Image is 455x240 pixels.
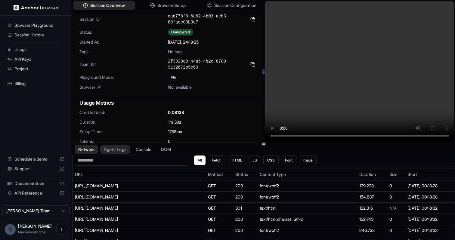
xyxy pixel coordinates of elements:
[208,155,225,165] button: Fetch
[132,145,155,154] button: Console
[14,166,57,172] span: Support
[357,214,387,225] td: 132.743
[194,155,206,165] button: All
[90,2,125,8] span: Session Overview
[14,22,65,28] span: Browser Playground
[75,227,165,233] div: https://assets.fstatic.nl/shared/fonts/proximanova-regular.woff2
[405,203,455,214] td: [DATE] 00:18:32
[14,81,65,87] span: Billing
[405,214,455,225] td: [DATE] 00:18:32
[389,171,403,177] div: Size
[79,84,168,90] span: Browser IP:
[235,171,255,177] div: Status
[75,216,165,222] div: https://www.funda.nl/
[75,145,98,154] button: Network
[233,214,257,225] td: 200
[5,179,67,188] div: Documentation
[168,138,171,144] span: 0
[387,192,405,203] td: 0
[407,171,452,177] div: Start
[206,192,233,203] td: GET
[357,180,387,192] td: 139.228
[257,225,357,236] td: font/woff2
[233,192,257,203] td: 200
[387,225,405,236] td: 0
[168,13,247,25] span: cad778f8-6a62-4b03-aeb3-80facc08b3c7
[79,119,168,125] span: Duration:
[18,230,48,234] span: tannavipin@gmail.com
[5,164,67,174] div: Support
[281,155,296,165] button: Font
[168,58,247,70] span: 2f3028e8-44a5-4b2e-8700-9132672b5e63
[79,16,168,22] span: Session ID:
[214,2,256,8] span: Session Configuration
[357,203,387,214] td: 122.316
[405,192,455,203] td: [DATE] 00:18:28
[14,156,57,162] span: Schedule a demo
[14,66,65,72] span: Project
[5,154,67,164] div: Schedule a demo
[359,171,384,177] div: Duration
[5,45,67,54] div: Usage
[387,180,405,192] td: 0
[14,190,57,196] span: API Reference
[5,20,67,30] div: Browser Playground
[14,5,59,11] img: Anchor Logo
[299,155,317,165] button: Image
[168,129,182,135] span: 1788 ms
[157,145,175,154] button: DOM
[75,205,165,211] div: https://funda.nl/
[257,214,357,225] td: text/html;charset=utf-8
[228,155,246,165] button: HTML
[79,129,168,135] span: Setup Time:
[79,29,168,35] span: Status:
[257,180,357,192] td: font/woff2
[75,183,165,189] div: https://fonts.gstatic.com/s/roboto/v30/KFOmCnqEu92Fr1Mu4mxK.woff2
[389,205,397,211] span: N/A
[168,49,182,55] span: No tags
[14,180,57,186] span: Documentation
[168,39,199,45] span: [DATE], 24:18:25
[263,155,279,165] button: CSS
[260,171,354,177] div: Content Type
[168,109,184,115] span: 0.08138
[206,180,233,192] td: GET
[100,145,130,154] button: Agent Logs
[79,61,168,67] span: Team ID:
[233,225,257,236] td: 200
[249,155,261,165] button: JS
[14,47,65,53] span: Usage
[168,74,179,81] div: No
[208,171,231,177] div: Method
[5,54,67,64] div: API Keys
[75,194,165,200] div: https://fonts.gstatic.com/s/opensans/v35/memvYaGs126MiZpBA-UvWbX2vVnXBbObj2OVTS-muw.woff2
[168,84,192,90] span: Not available
[405,225,455,236] td: [DATE] 00:18:33
[257,203,357,214] td: text/html
[79,138,168,144] span: Tokens:
[357,192,387,203] td: 154.837
[387,214,405,225] td: 0
[5,224,16,235] div: V
[79,39,168,45] span: Started At:
[5,188,67,198] div: API Reference
[75,171,203,177] div: URL
[5,79,67,88] div: Billing
[5,64,67,74] div: Project
[233,180,257,192] td: 200
[357,225,387,236] td: 246.738
[206,214,233,225] td: GET
[14,32,65,38] span: Session History
[79,49,168,55] span: Tags:
[18,223,52,229] span: Vipin Tanna
[405,180,455,192] td: [DATE] 00:18:28
[168,119,181,125] span: 1m 39s
[79,109,168,115] span: Credits Used:
[14,56,65,62] span: API Keys
[233,203,257,214] td: 301
[79,99,256,107] h3: Usage Metrics
[157,2,186,8] span: Browser Setup
[79,74,168,80] span: Playground Mode:
[257,192,357,203] td: font/woff2
[5,30,67,40] div: Session History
